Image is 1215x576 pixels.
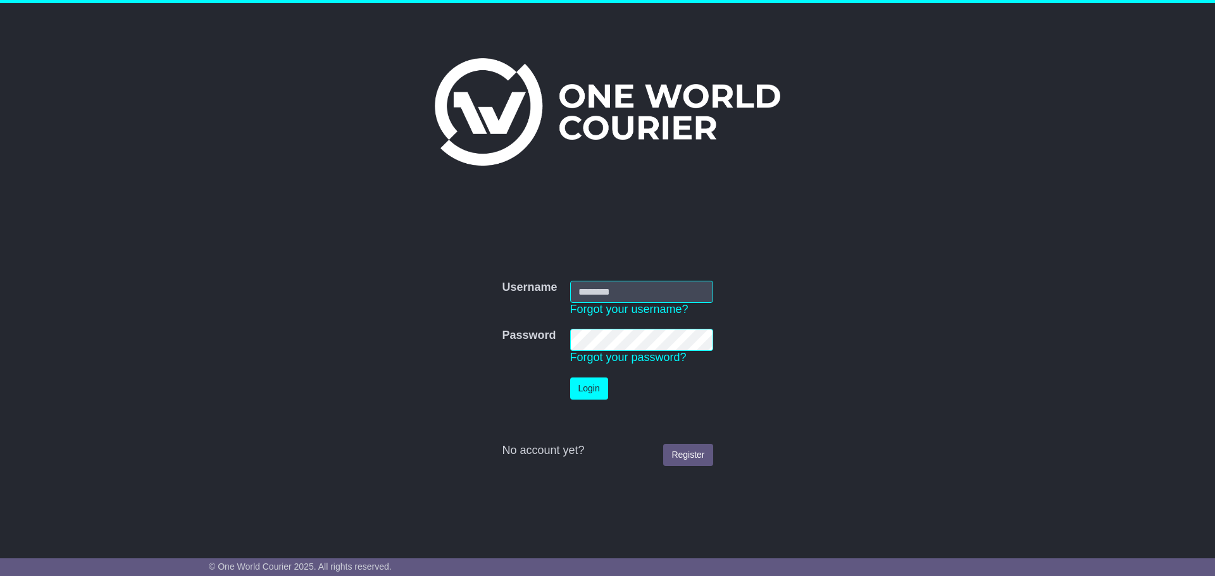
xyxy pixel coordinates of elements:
a: Forgot your password? [570,351,687,364]
a: Forgot your username? [570,303,688,316]
span: © One World Courier 2025. All rights reserved. [209,561,392,572]
label: Username [502,281,557,295]
div: No account yet? [502,444,713,458]
a: Register [663,444,713,466]
button: Login [570,377,608,400]
label: Password [502,329,556,343]
img: One World [435,58,780,166]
